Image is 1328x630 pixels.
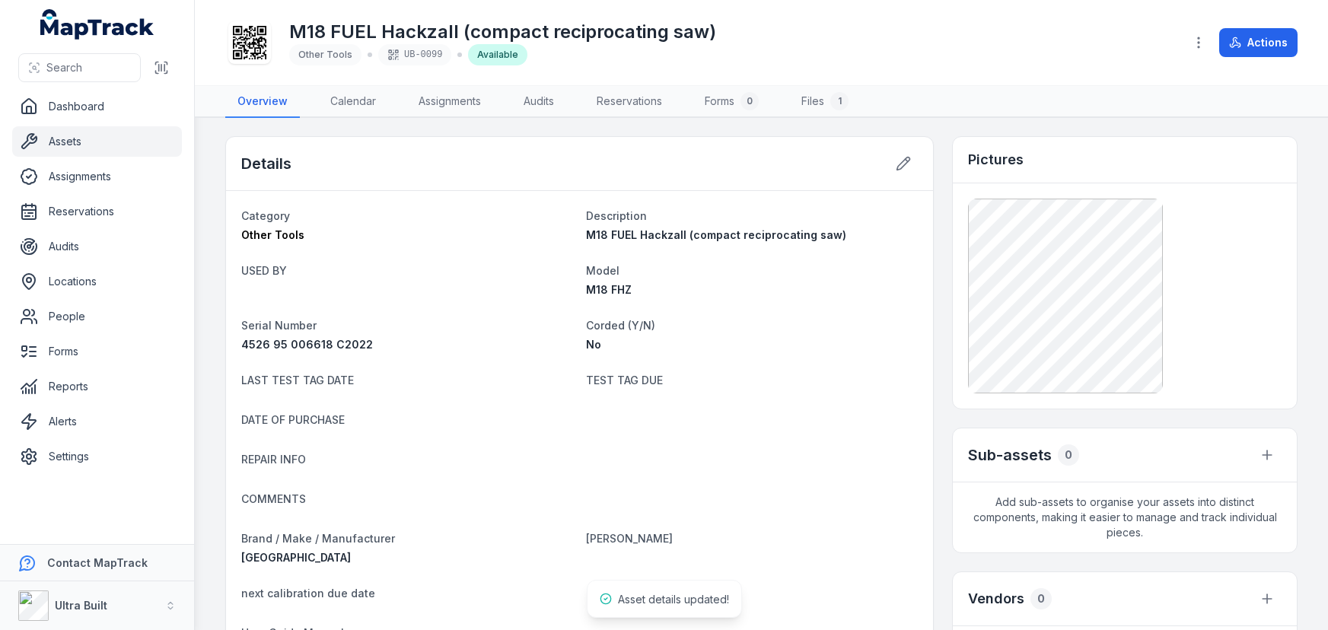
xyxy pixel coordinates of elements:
[586,319,655,332] span: Corded (Y/N)
[18,53,141,82] button: Search
[968,444,1052,466] h2: Sub-assets
[241,587,375,600] span: next calibration due date
[241,228,304,241] span: Other Tools
[586,209,647,222] span: Description
[12,441,182,472] a: Settings
[298,49,352,60] span: Other Tools
[1219,28,1298,57] button: Actions
[953,482,1297,552] span: Add sub-assets to organise your assets into distinct components, making it easier to manage and t...
[12,406,182,437] a: Alerts
[241,374,354,387] span: LAST TEST TAG DATE
[12,371,182,402] a: Reports
[289,20,716,44] h1: M18 FUEL Hackzall (compact reciprocating saw)
[789,86,861,118] a: Files1
[241,492,306,505] span: COMMENTS
[406,86,493,118] a: Assignments
[241,264,287,277] span: USED BY
[46,60,82,75] span: Search
[12,91,182,122] a: Dashboard
[225,86,300,118] a: Overview
[241,532,395,545] span: Brand / Make / Manufacturer
[12,336,182,367] a: Forms
[12,266,182,297] a: Locations
[55,599,107,612] strong: Ultra Built
[586,338,601,351] span: No
[241,338,373,351] span: 4526 95 006618 C2022
[586,264,619,277] span: Model
[241,551,351,564] span: [GEOGRAPHIC_DATA]
[740,92,759,110] div: 0
[47,556,148,569] strong: Contact MapTrack
[40,9,154,40] a: MapTrack
[586,228,846,241] span: M18 FUEL Hackzall (compact reciprocating saw)
[586,283,632,296] span: M18 FHZ
[1058,444,1079,466] div: 0
[241,413,345,426] span: DATE OF PURCHASE
[586,374,663,387] span: TEST TAG DUE
[241,153,291,174] h2: Details
[241,319,317,332] span: Serial Number
[1030,588,1052,609] div: 0
[468,44,527,65] div: Available
[693,86,771,118] a: Forms0
[584,86,674,118] a: Reservations
[241,453,306,466] span: REPAIR INFO
[586,532,673,545] span: [PERSON_NAME]
[968,588,1024,609] h3: Vendors
[968,149,1024,170] h3: Pictures
[241,209,290,222] span: Category
[318,86,388,118] a: Calendar
[12,231,182,262] a: Audits
[12,161,182,192] a: Assignments
[830,92,849,110] div: 1
[511,86,566,118] a: Audits
[12,196,182,227] a: Reservations
[12,126,182,157] a: Assets
[618,593,729,606] span: Asset details updated!
[12,301,182,332] a: People
[378,44,451,65] div: UB-0099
